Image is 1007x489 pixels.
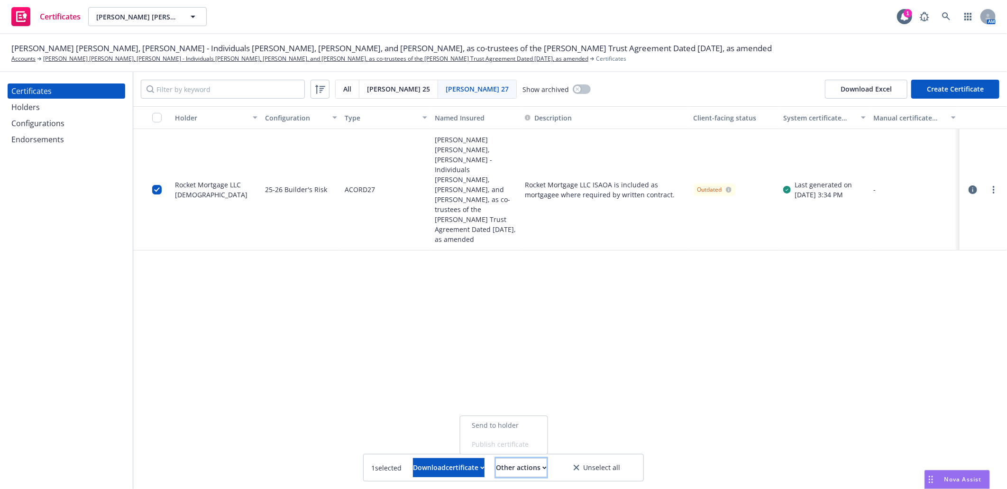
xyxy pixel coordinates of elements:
[690,106,780,129] button: Client-facing status
[43,55,588,63] a: [PERSON_NAME] [PERSON_NAME], [PERSON_NAME] - Individuals [PERSON_NAME], [PERSON_NAME], and [PERSO...
[11,132,64,147] div: Endorsements
[697,185,732,194] div: Outdated
[870,106,960,129] button: Manual certificate last generated
[694,113,776,123] div: Client-facing status
[413,459,485,477] div: Download certificate
[11,100,40,115] div: Holders
[261,106,341,129] button: Configuration
[596,55,626,63] span: Certificates
[413,458,485,477] button: Downloadcertificate
[583,464,620,471] span: Unselect all
[825,80,907,99] button: Download Excel
[783,113,855,123] div: System certificate last generated
[11,116,64,131] div: Configurations
[496,459,547,477] div: Other actions
[8,132,125,147] a: Endorsements
[345,113,417,123] div: Type
[795,190,852,200] div: [DATE] 3:34 PM
[171,106,261,129] button: Holder
[795,180,852,190] div: Last generated on
[988,184,999,195] a: more
[904,9,912,18] div: 1
[11,83,52,99] div: Certificates
[152,113,162,122] input: Select all
[175,180,257,200] div: Rocket Mortgage LLC [DEMOGRAPHIC_DATA]
[460,435,548,454] span: Publish certificate
[431,129,521,250] div: [PERSON_NAME] [PERSON_NAME], [PERSON_NAME] - Individuals [PERSON_NAME], [PERSON_NAME], and [PERSO...
[959,7,978,26] a: Switch app
[141,80,305,99] input: Filter by keyword
[8,3,84,30] a: Certificates
[343,84,351,94] span: All
[152,185,162,194] input: Toggle Row Selected
[88,7,207,26] button: [PERSON_NAME] [PERSON_NAME], [PERSON_NAME] - Individuals [PERSON_NAME], [PERSON_NAME], and [PERSO...
[11,55,36,63] a: Accounts
[460,416,548,435] a: Send to holder
[367,84,430,94] span: [PERSON_NAME] 25
[944,475,982,483] span: Nova Assist
[435,113,517,123] div: Named Insured
[525,180,686,200] button: Rocket Mortgage LLC ISAOA is included as mortgagee where required by written contract.
[96,12,178,22] span: [PERSON_NAME] [PERSON_NAME], [PERSON_NAME] - Individuals [PERSON_NAME], [PERSON_NAME], and [PERSO...
[341,106,431,129] button: Type
[558,458,636,477] button: Unselect all
[873,185,956,194] div: -
[446,84,509,94] span: [PERSON_NAME] 27
[8,100,125,115] a: Holders
[779,106,870,129] button: System certificate last generated
[8,83,125,99] a: Certificates
[40,13,81,20] span: Certificates
[925,471,937,489] div: Drag to move
[371,463,402,473] span: 1 selected
[8,116,125,131] a: Configurations
[522,84,569,94] span: Show archived
[265,113,327,123] div: Configuration
[345,135,375,244] div: ACORD27
[496,458,547,477] button: Other actions
[431,106,521,129] button: Named Insured
[175,113,247,123] div: Holder
[937,7,956,26] a: Search
[873,113,945,123] div: Manual certificate last generated
[915,7,934,26] a: Report a Bug
[265,135,327,244] div: 25-26 Builder's Risk
[525,113,572,123] button: Description
[11,42,772,55] span: [PERSON_NAME] [PERSON_NAME], [PERSON_NAME] - Individuals [PERSON_NAME], [PERSON_NAME], and [PERSO...
[925,470,990,489] button: Nova Assist
[911,80,999,99] button: Create Certificate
